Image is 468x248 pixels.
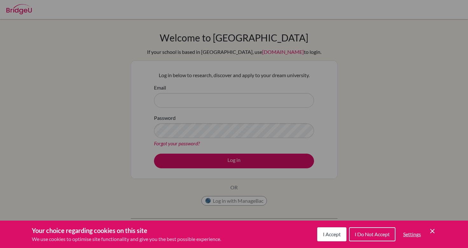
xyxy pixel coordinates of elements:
[32,235,221,243] p: We use cookies to optimise site functionality and give you the best possible experience.
[355,231,390,237] span: I Do Not Accept
[429,227,436,235] button: Save and close
[398,228,426,241] button: Settings
[323,231,341,237] span: I Accept
[349,227,395,241] button: I Do Not Accept
[317,227,346,241] button: I Accept
[403,231,421,237] span: Settings
[32,226,221,235] h3: Your choice regarding cookies on this site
